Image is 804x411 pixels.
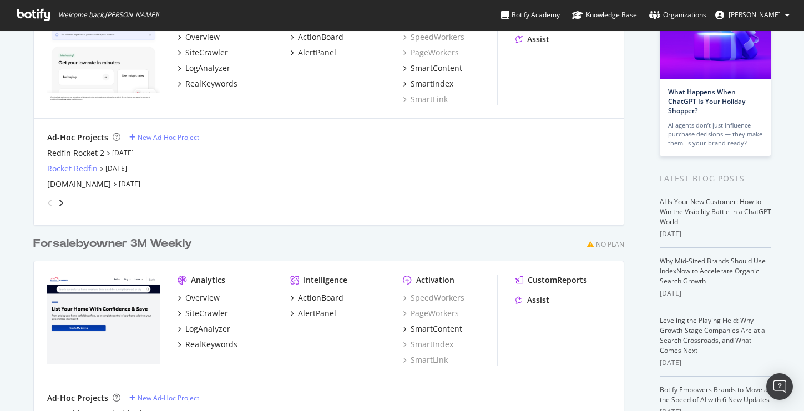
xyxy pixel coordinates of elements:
a: [DATE] [112,148,134,158]
a: SpeedWorkers [403,292,464,303]
span: Vlajko Knezic [729,10,781,19]
a: SiteCrawler [178,308,228,319]
div: SmartContent [411,63,462,74]
a: SmartLink [403,354,448,366]
a: AlertPanel [290,308,336,319]
a: [DOMAIN_NAME] [47,179,111,190]
a: [DATE] [119,179,140,189]
a: SmartContent [403,323,462,334]
div: Organizations [649,9,706,21]
div: New Ad-Hoc Project [138,133,199,142]
div: Ad-Hoc Projects [47,393,108,404]
a: Assist [515,295,549,306]
a: SmartIndex [403,339,453,350]
a: Assist [515,34,549,45]
a: AlertPanel [290,47,336,58]
a: [DATE] [105,164,127,173]
div: Activation [416,275,454,286]
a: Why Mid-Sized Brands Should Use IndexNow to Accelerate Organic Search Growth [660,256,766,286]
div: CustomReports [528,275,587,286]
div: [DATE] [660,288,771,298]
div: Ad-Hoc Projects [47,132,108,143]
a: AI Is Your New Customer: How to Win the Visibility Battle in a ChatGPT World [660,197,771,226]
button: [PERSON_NAME] [706,6,798,24]
div: Analytics [191,275,225,286]
a: SpeedWorkers [403,32,464,43]
div: [DATE] [660,358,771,368]
img: forsalebyowner.com [47,275,160,364]
div: Open Intercom Messenger [766,373,793,400]
div: Assist [527,295,549,306]
a: Forsalebyowner 3M Weekly [33,236,196,252]
div: AI agents don’t just influence purchase decisions — they make them. Is your brand ready? [668,121,762,148]
a: New Ad-Hoc Project [129,133,199,142]
a: PageWorkers [403,308,459,319]
div: angle-left [43,194,57,212]
a: SiteCrawler [178,47,228,58]
div: AlertPanel [298,308,336,319]
a: RealKeywords [178,78,237,89]
a: Botify Empowers Brands to Move at the Speed of AI with 6 New Updates [660,385,770,404]
div: Overview [185,292,220,303]
div: RealKeywords [185,78,237,89]
a: Rocket Redfin [47,163,98,174]
div: SmartContent [411,323,462,334]
a: Leveling the Playing Field: Why Growth-Stage Companies Are at a Search Crossroads, and What Comes... [660,316,765,355]
a: LogAnalyzer [178,63,230,74]
a: CustomReports [515,275,587,286]
div: LogAnalyzer [185,63,230,74]
a: PageWorkers [403,47,459,58]
a: SmartContent [403,63,462,74]
a: ActionBoard [290,292,343,303]
img: www.rocket.com [47,14,160,104]
div: AlertPanel [298,47,336,58]
div: Intelligence [304,275,347,286]
a: SmartLink [403,94,448,105]
div: SiteCrawler [185,47,228,58]
a: Overview [178,292,220,303]
a: ActionBoard [290,32,343,43]
a: LogAnalyzer [178,323,230,334]
a: RealKeywords [178,339,237,350]
a: Redfin Rocket 2 [47,148,104,159]
a: What Happens When ChatGPT Is Your Holiday Shopper? [668,87,745,115]
div: SmartIndex [411,78,453,89]
div: Overview [185,32,220,43]
a: New Ad-Hoc Project [129,393,199,403]
div: Botify Academy [501,9,560,21]
div: Latest Blog Posts [660,172,771,185]
div: angle-right [57,197,65,209]
div: LogAnalyzer [185,323,230,334]
div: RealKeywords [185,339,237,350]
div: Assist [527,34,549,45]
a: Overview [178,32,220,43]
div: New Ad-Hoc Project [138,393,199,403]
div: SiteCrawler [185,308,228,319]
div: Knowledge Base [572,9,637,21]
div: [DATE] [660,229,771,239]
div: ActionBoard [298,292,343,303]
span: Welcome back, [PERSON_NAME] ! [58,11,159,19]
a: SmartIndex [403,78,453,89]
div: Forsalebyowner 3M Weekly [33,236,192,252]
div: ActionBoard [298,32,343,43]
div: No Plan [596,240,624,249]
